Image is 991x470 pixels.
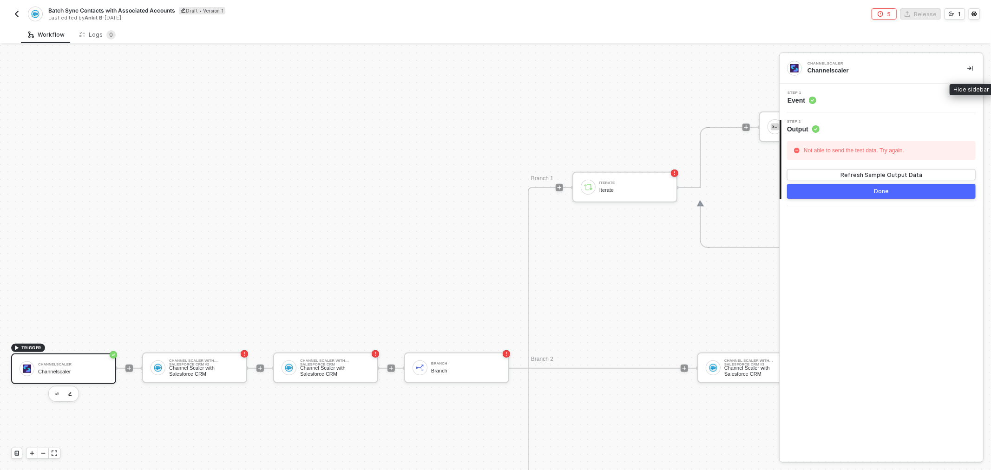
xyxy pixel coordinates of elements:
[40,450,46,456] span: icon-minus
[771,123,779,131] img: icon
[257,366,263,371] span: icon-play
[671,170,678,177] span: icon-error-page
[38,369,108,375] div: Channelscaler
[126,366,132,371] span: icon-play
[300,365,370,377] div: Channel Scaler with Salesforce CRM
[794,148,800,153] span: minus-circle
[55,392,59,396] img: edit-cred
[23,365,31,373] img: icon
[14,345,20,351] span: icon-play
[38,363,108,366] div: Channelscaler
[557,185,562,190] span: icon-play
[887,10,891,18] div: 5
[388,366,394,371] span: icon-play
[787,184,976,199] button: Done
[431,362,501,366] div: Branch
[106,30,116,39] sup: 0
[503,350,510,358] span: icon-error-page
[958,10,961,18] div: 1
[787,120,820,124] span: Step 2
[724,359,794,363] div: Channel Scaler with Salesforce CRM #3
[48,14,495,21] div: Last edited by - [DATE]
[599,187,669,193] div: Iterate
[807,62,947,65] div: Channelscaler
[68,392,72,396] img: edit-cred
[79,30,116,39] div: Logs
[599,181,669,185] div: Iterate
[584,183,592,191] img: icon
[709,364,717,372] img: icon
[787,124,820,134] span: Output
[878,11,883,17] span: icon-error-page
[788,91,816,95] span: Step 1
[169,359,239,363] div: Channel Scaler with Salesforce CRM #2
[300,359,370,363] div: Channel Scaler with Salesforce CRM
[241,350,248,358] span: icon-error-page
[874,188,889,195] div: Done
[169,365,239,377] div: Channel Scaler with Salesforce CRM
[788,96,816,105] span: Event
[807,66,952,75] div: Channelscaler
[945,8,965,20] button: 1
[682,366,687,371] span: icon-play
[110,351,117,359] span: icon-success-page
[48,7,175,14] span: Batch Sync Contacts with Associated Accounts
[13,10,20,18] img: back
[531,174,587,183] div: Branch 1
[416,364,424,372] img: icon
[65,388,76,399] button: edit-cred
[900,8,941,20] button: Release
[790,64,799,72] img: integration-icon
[780,91,983,105] div: Step 1Event
[179,7,225,14] div: Draft • Version 1
[85,14,102,21] span: Ankit B
[724,365,794,377] div: Channel Scaler with Salesforce CRM
[971,11,977,17] span: icon-settings
[787,169,976,180] button: Refresh Sample Output Data
[801,144,906,157] div: Not able to send the test data. Try again.
[949,11,954,17] span: icon-versioning
[840,171,922,179] div: Refresh Sample Output Data
[431,368,501,374] div: Branch
[21,344,41,352] span: TRIGGER
[181,8,186,13] span: icon-edit
[872,8,897,20] button: 5
[285,364,293,372] img: icon
[154,364,162,372] img: icon
[28,31,65,39] div: Workflow
[780,120,983,199] div: Step 2Output Not able to send the test data. Try again.Refresh Sample Output DataDone
[29,450,35,456] span: icon-play
[531,355,587,364] div: Branch 2
[52,450,57,456] span: icon-expand
[31,10,39,18] img: integration-icon
[11,8,22,20] button: back
[372,350,379,358] span: icon-error-page
[743,124,749,130] span: icon-play
[52,388,63,399] button: edit-cred
[967,65,973,71] span: icon-collapse-right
